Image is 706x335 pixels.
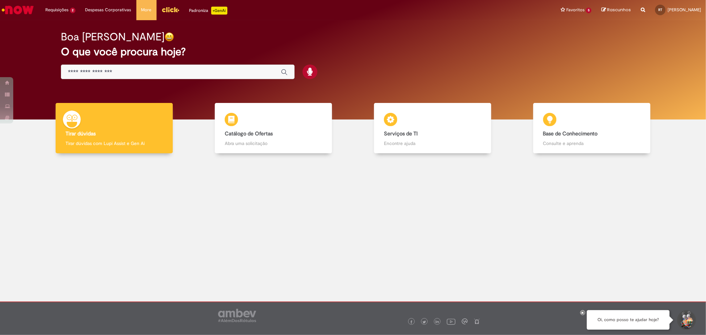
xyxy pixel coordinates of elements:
span: [PERSON_NAME] [668,7,701,13]
span: Favoritos [566,7,585,13]
img: happy-face.png [165,32,174,42]
img: click_logo_yellow_360x200.png [162,5,179,15]
img: logo_footer_youtube.png [447,317,455,326]
img: logo_footer_workplace.png [462,318,468,324]
a: Base de Conhecimento Consulte e aprenda [512,103,671,154]
span: Despesas Corporativas [85,7,131,13]
p: Encontre ajuda [384,140,481,147]
a: Tirar dúvidas Tirar dúvidas com Lupi Assist e Gen Ai [35,103,194,154]
span: RT [658,8,662,12]
b: Catálogo de Ofertas [225,130,273,137]
div: Oi, como posso te ajudar hoje? [587,310,670,330]
p: Consulte e aprenda [543,140,640,147]
b: Base de Conhecimento [543,130,598,137]
a: Rascunhos [601,7,631,13]
span: Rascunhos [607,7,631,13]
p: Tirar dúvidas com Lupi Assist e Gen Ai [66,140,163,147]
span: 2 [70,8,75,13]
img: logo_footer_naosei.png [474,318,480,324]
p: Abra uma solicitação [225,140,322,147]
img: logo_footer_ambev_rotulo_gray.png [218,309,256,322]
img: logo_footer_twitter.png [423,320,426,324]
span: 5 [586,8,591,13]
span: Requisições [45,7,69,13]
span: More [141,7,152,13]
img: ServiceNow [1,3,35,17]
b: Tirar dúvidas [66,130,96,137]
a: Catálogo de Ofertas Abra uma solicitação [194,103,353,154]
button: Iniciar Conversa de Suporte [676,310,696,330]
p: +GenAi [211,7,227,15]
img: logo_footer_linkedin.png [436,320,439,324]
div: Padroniza [189,7,227,15]
a: Serviços de TI Encontre ajuda [353,103,512,154]
img: logo_footer_facebook.png [410,320,413,324]
h2: O que você procura hoje? [61,46,645,58]
b: Serviços de TI [384,130,418,137]
h2: Boa [PERSON_NAME] [61,31,165,43]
